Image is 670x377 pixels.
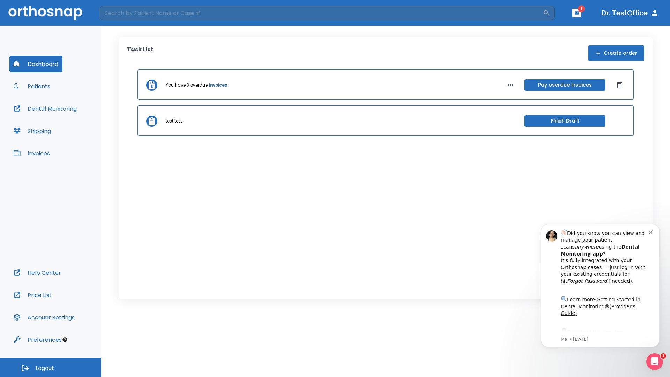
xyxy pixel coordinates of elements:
[36,364,54,372] span: Logout
[30,116,92,128] a: App Store
[127,45,153,61] p: Task List
[30,123,118,129] p: Message from Ma, sent 2w ago
[9,145,54,162] button: Invoices
[9,123,55,139] button: Shipping
[9,78,54,95] button: Patients
[524,115,605,127] button: Finish Draft
[530,214,670,358] iframe: Intercom notifications message
[524,79,605,91] button: Pay overdue invoices
[9,309,79,326] button: Account Settings
[599,7,662,19] button: Dr. TestOffice
[9,287,56,303] button: Price List
[30,114,118,149] div: Download the app: | ​ Let us know if you need help getting started!
[9,56,62,72] button: Dashboard
[646,353,663,370] iframe: Intercom live chat
[118,15,124,21] button: Dismiss notification
[9,100,81,117] button: Dental Monitoring
[578,5,585,12] span: 1
[62,337,68,343] div: Tooltip anchor
[9,331,66,348] button: Preferences
[614,80,625,91] button: Dismiss
[100,6,543,20] input: Search by Patient Name or Case #
[588,45,644,61] button: Create order
[209,82,227,88] a: invoices
[8,6,82,20] img: Orthosnap
[166,82,208,88] p: You have 3 overdue
[9,264,65,281] button: Help Center
[166,118,182,124] p: test test
[661,353,666,359] span: 1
